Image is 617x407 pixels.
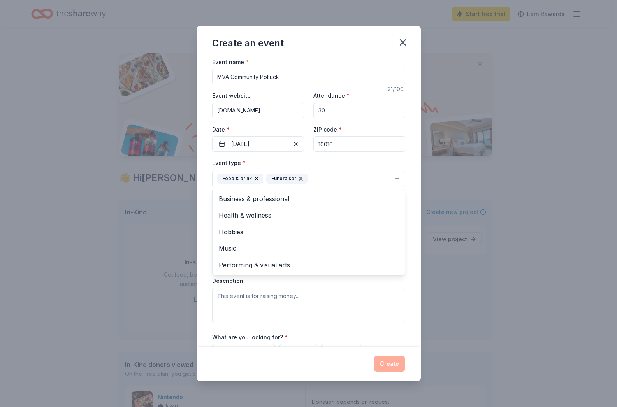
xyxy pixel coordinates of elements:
[212,189,405,275] div: Food & drinkFundraiser
[219,260,399,270] span: Performing & visual arts
[219,194,399,204] span: Business & professional
[219,227,399,237] span: Hobbies
[212,170,405,187] button: Food & drinkFundraiser
[266,174,308,184] div: Fundraiser
[217,174,263,184] div: Food & drink
[219,210,399,220] span: Health & wellness
[219,243,399,253] span: Music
